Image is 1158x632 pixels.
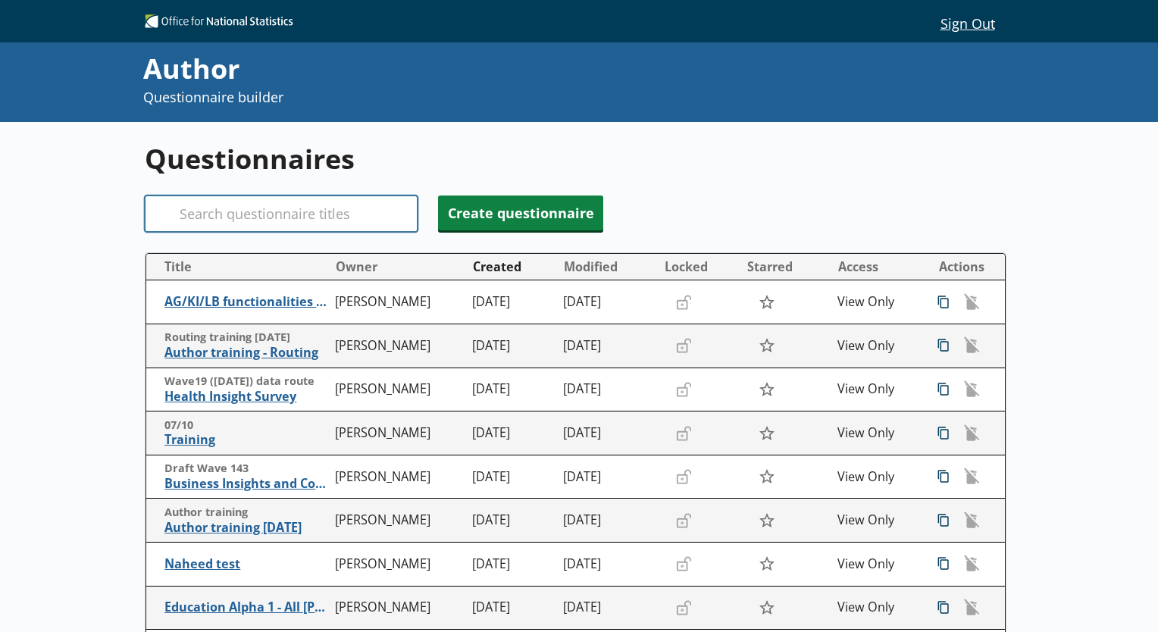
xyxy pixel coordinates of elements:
[164,432,328,448] span: Training
[467,255,557,279] button: Created
[558,255,657,279] button: Modified
[466,499,558,543] td: [DATE]
[831,411,923,455] td: View Only
[164,476,328,492] span: Business Insights and Conditions Survey (BICS) draft
[145,140,1006,177] h1: Questionnaires
[750,506,783,535] button: Star
[164,330,328,345] span: Routing training [DATE]
[164,374,328,389] span: Wave19 ([DATE]) data route
[557,499,658,543] td: [DATE]
[466,324,558,368] td: [DATE]
[145,196,418,232] input: Search questionnaire titles
[557,543,658,587] td: [DATE]
[329,368,466,411] td: [PERSON_NAME]
[164,389,328,405] span: Health Insight Survey
[750,331,783,360] button: Star
[750,418,783,447] button: Star
[740,255,831,279] button: Starred
[557,455,658,499] td: [DATE]
[329,280,466,324] td: [PERSON_NAME]
[557,280,658,324] td: [DATE]
[928,10,1006,36] button: Sign Out
[329,499,466,543] td: [PERSON_NAME]
[164,556,328,572] span: Naheed test
[164,505,328,520] span: Author training
[329,324,466,368] td: [PERSON_NAME]
[557,368,658,411] td: [DATE]
[164,294,328,310] span: AG/KI/LB functionalities training
[831,499,923,543] td: View Only
[164,520,328,536] span: Author training [DATE]
[466,455,558,499] td: [DATE]
[557,411,658,455] td: [DATE]
[466,543,558,587] td: [DATE]
[164,461,328,476] span: Draft Wave 143
[329,586,466,630] td: [PERSON_NAME]
[438,196,603,230] button: Create questionnaire
[143,88,775,107] p: Questionnaire builder
[164,345,328,361] span: Author training - Routing
[557,586,658,630] td: [DATE]
[832,255,922,279] button: Access
[466,280,558,324] td: [DATE]
[831,586,923,630] td: View Only
[750,549,783,578] button: Star
[831,455,923,499] td: View Only
[329,455,466,499] td: [PERSON_NAME]
[831,280,923,324] td: View Only
[750,375,783,404] button: Star
[831,368,923,411] td: View Only
[329,411,466,455] td: [PERSON_NAME]
[152,255,328,279] button: Title
[143,50,775,88] div: Author
[922,254,1005,280] th: Actions
[466,368,558,411] td: [DATE]
[466,411,558,455] td: [DATE]
[750,288,783,317] button: Star
[750,593,783,622] button: Star
[659,255,739,279] button: Locked
[329,543,466,587] td: [PERSON_NAME]
[831,324,923,368] td: View Only
[330,255,465,279] button: Owner
[750,462,783,491] button: Star
[164,418,328,433] span: 07/10
[466,586,558,630] td: [DATE]
[164,599,328,615] span: Education Alpha 1 - All [PERSON_NAME]
[831,543,923,587] td: View Only
[557,324,658,368] td: [DATE]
